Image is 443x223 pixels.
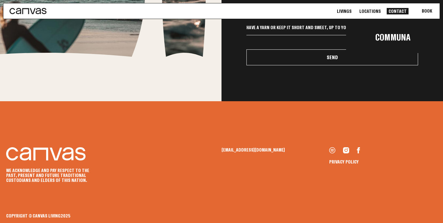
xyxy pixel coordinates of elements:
[6,168,98,183] p: We acknowledge and pay respect to the past, present and future Traditional Custodians and Elders ...
[414,3,440,19] button: BookCommuna
[246,49,418,65] button: Send
[346,27,440,48] a: Communa
[329,159,359,164] a: Privacy Policy
[357,8,383,14] a: Locations
[387,8,409,14] a: Contact
[221,147,329,152] a: [EMAIL_ADDRESS][DOMAIN_NAME]
[335,8,353,14] a: Livings
[6,213,437,218] div: Copyright © Canvas Living 2025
